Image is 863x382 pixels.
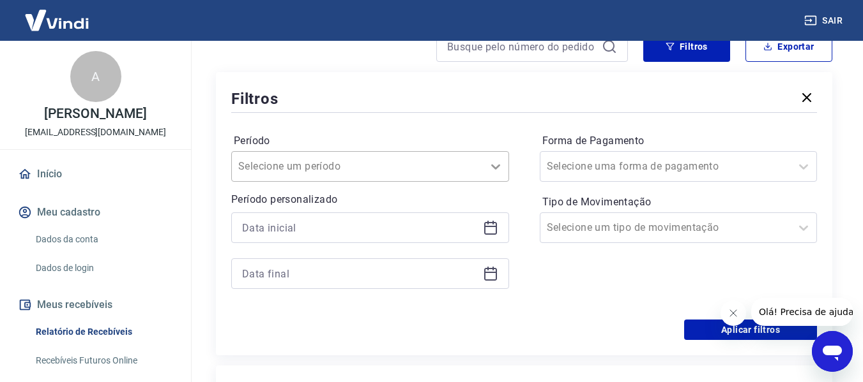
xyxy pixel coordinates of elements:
p: [EMAIL_ADDRESS][DOMAIN_NAME] [25,126,166,139]
p: [PERSON_NAME] [44,107,146,121]
button: Aplicar filtros [684,320,817,340]
iframe: Mensagem da empresa [751,298,853,326]
button: Sair [802,9,848,33]
label: Tipo de Movimentação [542,195,815,210]
div: A [70,51,121,102]
a: Início [15,160,176,188]
button: Exportar [745,31,832,62]
iframe: Botão para abrir a janela de mensagens [812,331,853,372]
p: Período personalizado [231,192,509,207]
a: Relatório de Recebíveis [31,319,176,345]
input: Data final [242,264,478,283]
a: Recebíveis Futuros Online [31,348,176,374]
input: Busque pelo número do pedido [447,37,597,56]
span: Olá! Precisa de ajuda? [8,9,107,19]
a: Dados de login [31,255,176,281]
button: Meus recebíveis [15,291,176,319]
h5: Filtros [231,89,279,109]
label: Período [234,133,507,149]
iframe: Fechar mensagem [721,300,746,326]
button: Filtros [643,31,730,62]
button: Meu cadastro [15,198,176,226]
img: Vindi [15,1,98,40]
a: Dados da conta [31,226,176,253]
input: Data inicial [242,218,478,237]
label: Forma de Pagamento [542,133,815,149]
